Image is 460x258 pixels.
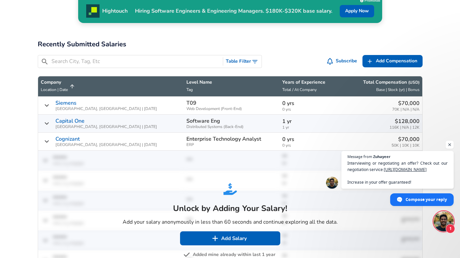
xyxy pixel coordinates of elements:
[392,99,420,107] p: $70,000
[282,87,317,92] span: Total / At Company
[186,87,193,92] span: Tag
[392,135,420,143] p: $70,000
[183,251,190,258] img: svg+xml;base64,PHN2ZyB4bWxucz0iaHR0cDovL3d3dy53My5vcmcvMjAwMC9zdmciIGZpbGw9IiM3NTc1NzUiIHZpZXdCb3...
[41,79,68,86] p: Company
[51,57,220,66] input: Search City, Tag, Etc
[282,117,335,125] p: 1 yr
[41,79,76,94] span: CompanyLocation | Date
[376,87,420,92] span: Base | Stock (yr) | Bonus
[55,118,85,124] a: Capital One
[340,79,420,94] span: Total Compensation (USD) Base | Stock (yr) | Bonus
[282,135,335,143] p: 0 yrs
[38,39,423,50] h2: Recently Submitted Salaries
[282,143,335,148] span: 0 yrs
[55,125,157,129] span: [GEOGRAPHIC_DATA], [GEOGRAPHIC_DATA] | [DATE]
[55,136,80,142] a: Cognizant
[434,211,454,231] div: Open chat
[408,80,420,85] button: (USD)
[123,218,338,226] p: Add your salary anonymously in less than 60 seconds and continue exploring all the data.
[55,107,157,111] span: [GEOGRAPHIC_DATA], [GEOGRAPHIC_DATA] | [DATE]
[446,224,455,233] span: 1
[362,55,423,67] a: Add Compensation
[102,7,128,15] p: Hightouch
[390,117,420,125] p: $128,000
[41,87,68,92] span: Location | Date
[186,107,277,111] span: Web Development (Front-End)
[223,55,262,68] button: Toggle Search Filters
[347,160,448,185] span: Interviewing or negotiating an offer? Check out our negotiation service: Increase in your offer g...
[186,79,277,86] p: Level Name
[186,118,220,124] p: Software Eng
[55,143,157,147] span: [GEOGRAPHIC_DATA], [GEOGRAPHIC_DATA] | [DATE]
[347,155,372,158] span: Message from
[392,143,420,148] span: 50K | 10K | 10K
[373,155,391,158] span: Zuhayeer
[282,79,335,86] p: Years of Experience
[390,125,420,130] span: 116K | N/A | 12K
[392,107,420,112] span: 70K | N/A | N/A
[180,231,280,245] button: Add Salary
[340,5,374,17] a: Apply Now
[282,107,335,112] span: 0 yrs
[326,55,360,67] button: Subscribe
[186,143,277,147] span: ERP
[223,182,237,196] img: svg+xml;base64,PHN2ZyB4bWxucz0iaHR0cDovL3d3dy53My5vcmcvMjAwMC9zdmciIGZpbGw9IiMyNjhERUMiIHZpZXdCb3...
[282,99,335,107] p: 0 yrs
[376,57,417,65] span: Add Compensation
[123,203,338,214] h5: Unlock by Adding Your Salary!
[212,235,218,242] img: svg+xml;base64,PHN2ZyB4bWxucz0iaHR0cDovL3d3dy53My5vcmcvMjAwMC9zdmciIGZpbGw9IiNmZmZmZmYiIHZpZXdCb3...
[186,100,196,106] p: T09
[186,136,261,142] p: Enterprise Technology Analyst
[55,100,76,106] a: Siemens
[363,79,420,86] p: Total Compensation
[128,7,340,15] p: Hiring Software Engineers & Engineering Managers. $180K-$320K base salary.
[186,125,277,129] span: Distributed Systems (Back-End)
[282,125,335,130] span: 1 yr
[86,4,100,18] img: Promo Logo
[406,194,447,205] span: Compose your reply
